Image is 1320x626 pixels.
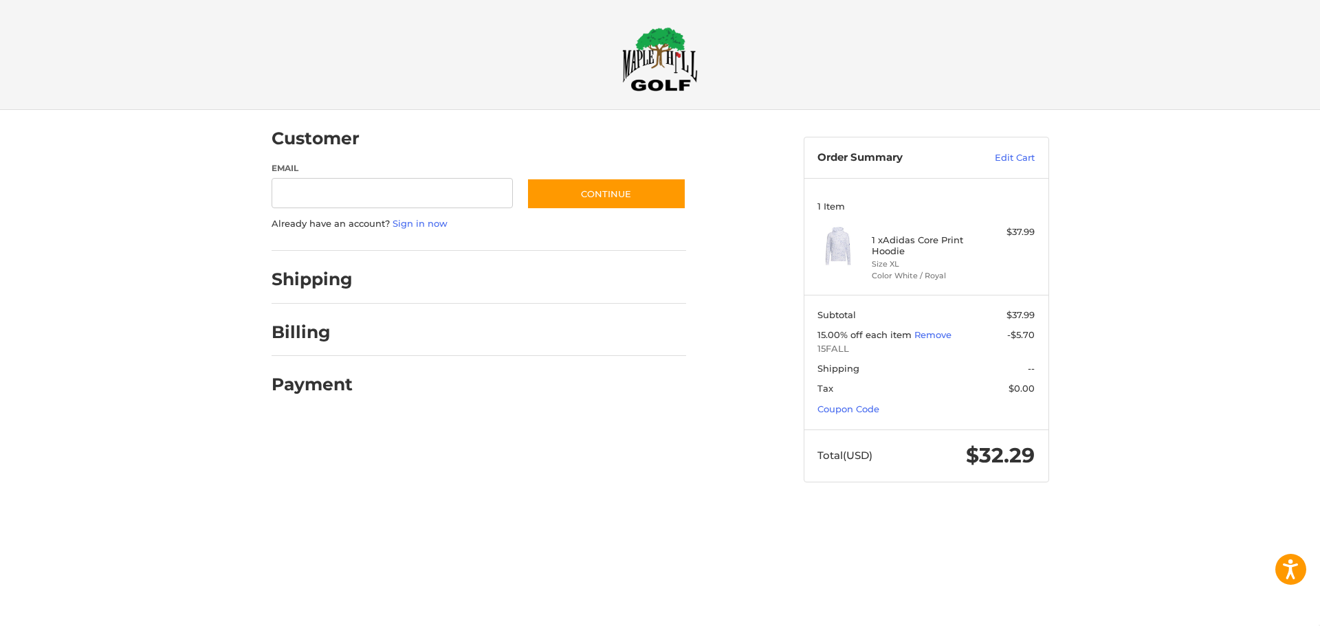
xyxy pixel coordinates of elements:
[980,225,1035,239] div: $37.99
[272,269,353,290] h2: Shipping
[872,270,977,282] li: Color White / Royal
[817,403,879,414] a: Coupon Code
[272,322,352,343] h2: Billing
[817,329,914,340] span: 15.00% off each item
[393,218,448,229] a: Sign in now
[1009,383,1035,394] span: $0.00
[872,258,977,270] li: Size XL
[272,128,360,149] h2: Customer
[817,363,859,374] span: Shipping
[272,374,353,395] h2: Payment
[1006,309,1035,320] span: $37.99
[914,329,951,340] a: Remove
[527,178,686,210] button: Continue
[622,27,698,91] img: Maple Hill Golf
[817,309,856,320] span: Subtotal
[872,234,977,257] h4: 1 x Adidas Core Print Hoodie
[817,201,1035,212] h3: 1 Item
[272,217,686,231] p: Already have an account?
[1028,363,1035,374] span: --
[817,151,965,165] h3: Order Summary
[966,443,1035,468] span: $32.29
[272,162,514,175] label: Email
[1007,329,1035,340] span: -$5.70
[817,342,1035,356] span: 15FALL
[817,449,872,462] span: Total (USD)
[817,383,833,394] span: Tax
[965,151,1035,165] a: Edit Cart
